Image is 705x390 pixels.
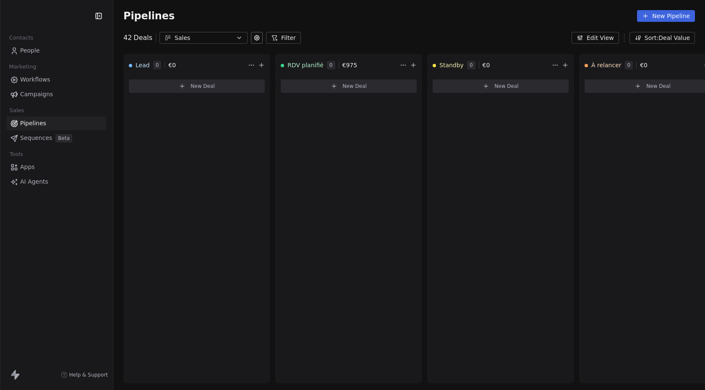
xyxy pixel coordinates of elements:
[266,32,301,44] button: Filter
[640,61,648,69] span: € 0
[6,104,28,117] span: Sales
[467,61,475,69] span: 0
[123,10,175,22] span: Pipelines
[342,61,358,69] span: € 975
[175,34,232,42] div: Sales
[133,33,152,43] span: Deals
[494,83,519,90] span: New Deal
[629,32,695,44] button: Sort: Deal Value
[129,54,246,76] div: Lead0€0
[20,75,50,84] span: Workflows
[5,32,37,44] span: Contacts
[327,61,335,69] span: 0
[136,61,150,69] span: Lead
[168,61,176,69] span: € 0
[7,131,106,145] a: SequencesBeta
[7,44,106,58] a: People
[281,54,398,76] div: RDV planifié0€975
[20,46,40,55] span: People
[123,33,152,43] div: 42
[572,32,619,44] button: Edit View
[287,61,324,69] span: RDV planifié
[591,61,621,69] span: À relancer
[7,73,106,87] a: Workflows
[433,54,550,76] div: Standby0€0
[7,116,106,130] a: Pipelines
[281,79,417,93] button: New Deal
[20,134,52,142] span: Sequences
[153,61,162,69] span: 0
[7,87,106,101] a: Campaigns
[69,372,108,378] span: Help & Support
[7,175,106,189] a: AI Agents
[20,90,53,99] span: Campaigns
[433,79,569,93] button: New Deal
[637,10,695,22] button: New Pipeline
[20,177,48,186] span: AI Agents
[129,79,265,93] button: New Deal
[191,83,215,90] span: New Deal
[483,61,490,69] span: € 0
[6,148,26,161] span: Tools
[439,61,464,69] span: Standby
[7,160,106,174] a: Apps
[646,83,671,90] span: New Deal
[20,163,35,171] span: Apps
[55,134,72,142] span: Beta
[342,83,367,90] span: New Deal
[585,54,702,76] div: À relancer0€0
[20,119,46,128] span: Pipelines
[625,61,633,69] span: 0
[5,61,40,73] span: Marketing
[61,372,108,378] a: Help & Support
